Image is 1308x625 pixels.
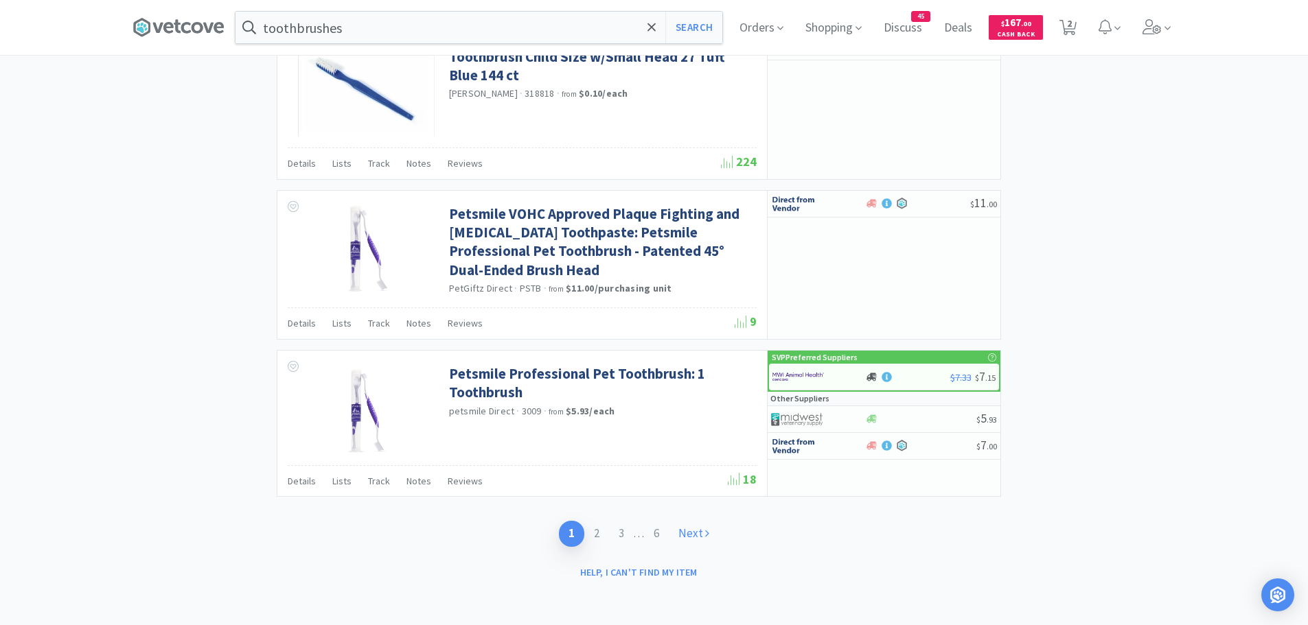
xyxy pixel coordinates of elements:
[584,521,609,546] a: 2
[406,475,431,487] span: Notes
[976,441,980,451] span: $
[557,87,560,99] span: ·
[449,364,753,402] a: Petsmile Professional Pet Toothbrush: 1 Toothbrush
[544,405,547,417] span: ·
[288,317,316,329] span: Details
[985,373,996,383] span: . 15
[544,282,547,294] span: ·
[989,9,1043,46] a: $167.00Cash Back
[1261,578,1294,611] div: Open Intercom Messenger
[520,87,523,99] span: ·
[975,368,996,384] span: 7
[770,392,829,405] p: Other Suppliers
[987,414,997,425] span: . 93
[236,12,722,43] input: Search by item, sku, manufacturer, ingredient, size...
[987,441,997,451] span: . 00
[449,282,513,294] a: PetGiftz Direct
[1001,19,1005,28] span: $
[525,87,555,99] span: 318818
[559,521,584,546] a: 1
[448,475,483,487] span: Reviews
[406,157,431,169] span: Notes
[1021,19,1031,28] span: . 00
[516,405,519,417] span: ·
[735,314,757,329] span: 9
[549,407,564,416] span: from
[665,12,722,43] button: Search
[939,22,978,34] a: Deals
[772,351,858,364] p: SVP Preferred Suppliers
[332,157,352,169] span: Lists
[368,317,390,329] span: Track
[878,22,928,34] a: Discuss45
[514,282,517,294] span: ·
[566,405,615,417] strong: $5.93 / each
[975,373,979,383] span: $
[288,475,316,487] span: Details
[368,475,390,487] span: Track
[609,521,634,546] a: 3
[997,31,1035,40] span: Cash Back
[347,364,385,453] img: f07fdb5ace184e87b56d4c78ab8a7158_396882.png
[976,410,997,426] span: 5
[298,47,435,137] img: fe3425ff71944a2ab1f6b23d9d35011d_570082.jpeg
[912,12,930,21] span: 45
[520,282,542,294] span: PSTB
[449,405,515,417] a: petsmile Direct
[562,89,577,99] span: from
[970,199,974,209] span: $
[332,475,352,487] span: Lists
[1054,23,1082,36] a: 2
[669,521,719,546] a: Next
[579,87,628,99] strong: $0.10 / each
[976,437,997,453] span: 7
[341,204,391,294] img: f580f9716b7d45f8b5a8cac7f51b38e2_382277.png
[771,409,823,429] img: 4dd14cff54a648ac9e977f0c5da9bc2e_5.png
[1001,16,1031,29] span: 167
[987,199,997,209] span: . 00
[449,47,753,85] a: Toothbrush Child Size w/Small Head 27 Tuft Blue 144 ct
[950,371,972,384] span: $7.33
[448,317,483,329] span: Reviews
[976,414,980,425] span: $
[406,317,431,329] span: Notes
[448,157,483,169] span: Reviews
[368,157,390,169] span: Track
[771,193,823,214] img: c67096674d5b41e1bca769e75293f8dd_19.png
[332,317,352,329] span: Lists
[522,405,542,417] span: 3009
[634,528,669,540] span: . . .
[549,284,564,294] span: from
[721,154,757,169] span: 224
[449,87,518,99] a: [PERSON_NAME]
[644,521,669,546] a: 6
[566,282,672,294] strong: $11.00 / purchasing unit
[970,195,997,211] span: 11
[728,471,757,487] span: 18
[771,436,823,456] img: c67096674d5b41e1bca769e75293f8dd_19.png
[772,366,824,387] img: f6b2451649754179b5b4e0c70c3f7cb0_2.png
[449,204,753,279] a: Petsmile VOHC Approved Plaque Fighting and [MEDICAL_DATA] Toothpaste: Petsmile Professional Pet T...
[288,157,316,169] span: Details
[572,561,706,584] button: Help, I can't find my item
